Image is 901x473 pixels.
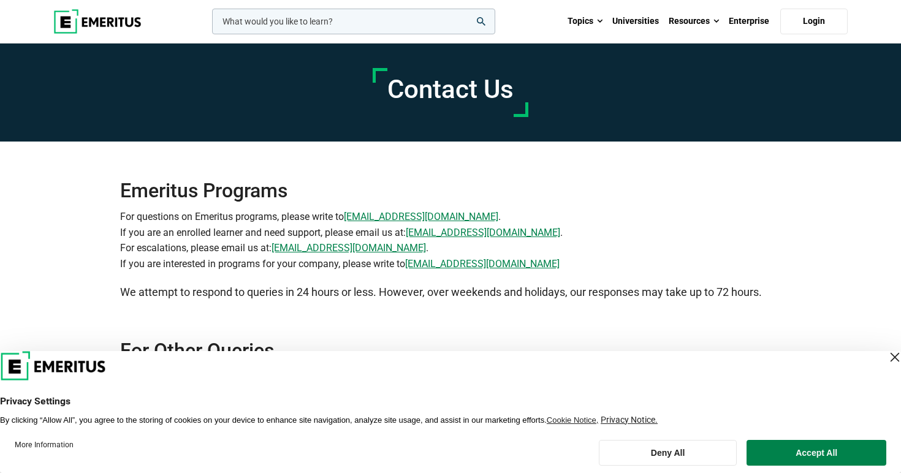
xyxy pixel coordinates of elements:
[120,338,781,363] h2: For Other Queries
[120,209,781,271] p: For questions on Emeritus programs, please write to . If you are an enrolled learner and need sup...
[212,9,495,34] input: woocommerce-product-search-field-0
[387,74,514,105] h1: Contact Us
[406,225,560,241] a: [EMAIL_ADDRESS][DOMAIN_NAME]
[344,209,498,225] a: [EMAIL_ADDRESS][DOMAIN_NAME]
[405,256,560,272] a: [EMAIL_ADDRESS][DOMAIN_NAME]
[120,142,781,203] h2: Emeritus Programs
[120,284,781,301] p: We attempt to respond to queries in 24 hours or less. However, over weekends and holidays, our re...
[780,9,848,34] a: Login
[272,240,426,256] a: [EMAIL_ADDRESS][DOMAIN_NAME]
